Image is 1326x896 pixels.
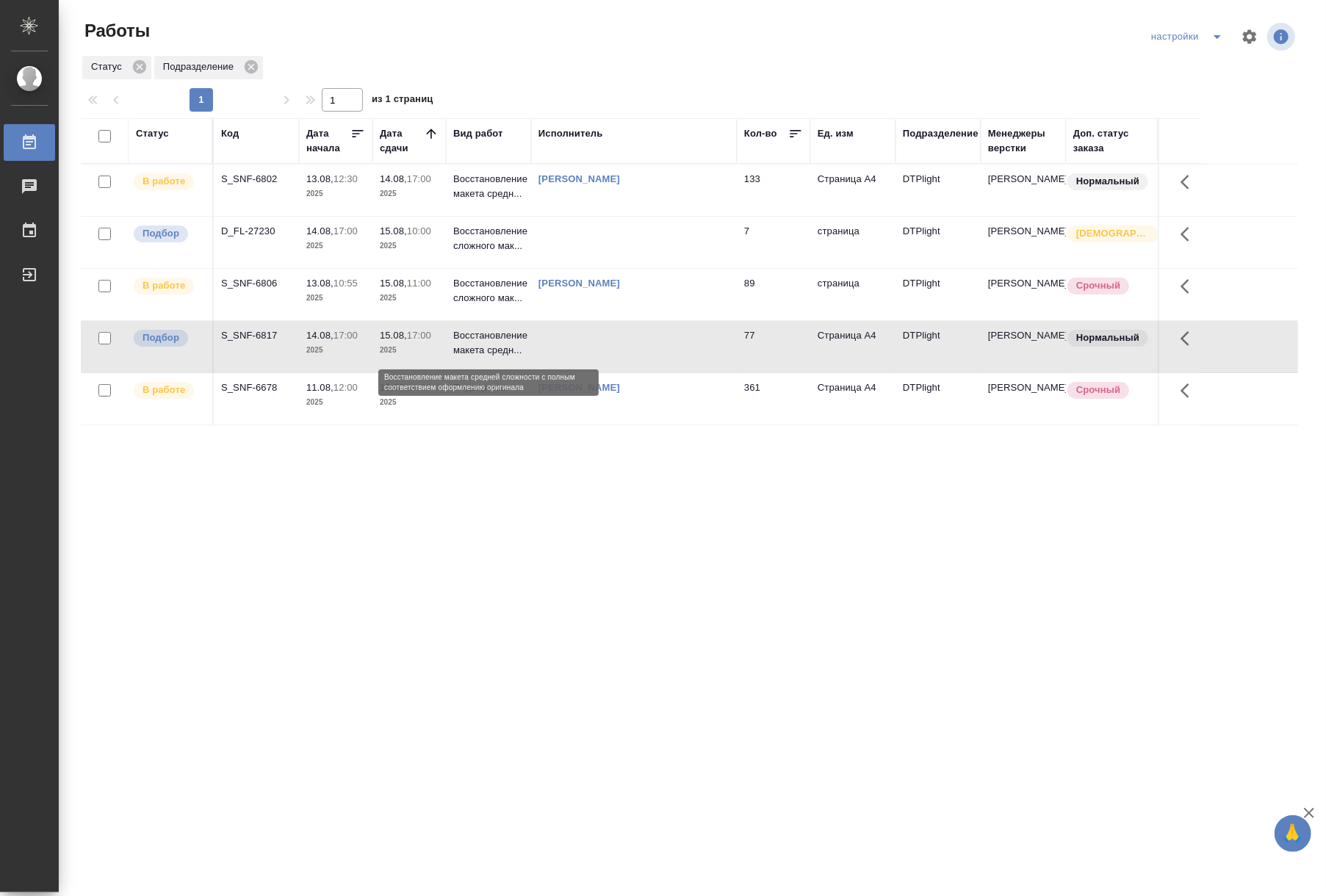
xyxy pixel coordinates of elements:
p: 2025 [380,187,439,201]
p: 2025 [380,395,439,410]
p: 10:00 [407,225,431,236]
p: 14.08, [306,330,334,341]
div: Можно подбирать исполнителей [132,224,205,244]
div: Подразделение [903,126,979,141]
p: [DEMOGRAPHIC_DATA] [1076,226,1150,241]
p: Срочный [1076,278,1120,293]
div: Исполнитель выполняет работу [132,276,205,296]
p: 18.08, [380,382,407,393]
p: 15.08, [380,225,407,236]
button: Здесь прячутся важные кнопки [1172,165,1207,200]
a: [PERSON_NAME] [538,173,620,184]
div: S_SNF-6678 [221,380,292,395]
p: Восстановление макета средн... [453,328,524,358]
td: 361 [737,373,810,424]
p: Подразделение [163,59,239,74]
div: S_SNF-6802 [221,172,292,187]
p: 12:00 [334,382,358,393]
button: Здесь прячутся важные кнопки [1172,321,1207,356]
div: Дата начала [306,126,350,156]
td: DTPlight [896,373,981,424]
td: DTPlight [896,165,981,216]
p: 10:55 [334,278,358,289]
p: Восстановление макета средн... [453,172,524,201]
p: 11:00 [407,278,431,289]
div: Исполнитель [538,126,603,141]
div: Подразделение [154,56,263,79]
p: [PERSON_NAME] [988,328,1059,343]
p: 17:00 [334,225,358,236]
td: 77 [737,321,810,372]
p: 2025 [306,291,365,306]
button: 🙏 [1275,815,1311,852]
p: 2025 [380,239,439,253]
a: [PERSON_NAME] [538,382,620,393]
p: 2025 [380,343,439,358]
button: Здесь прячутся важные кнопки [1172,373,1207,408]
div: Вид работ [453,126,503,141]
p: Восстановление сложного мак... [453,276,524,306]
p: В работе [143,174,185,189]
p: 17:00 [407,173,431,184]
div: Статус [136,126,169,141]
p: 14:00 [407,382,431,393]
div: Менеджеры верстки [988,126,1059,156]
p: [PERSON_NAME] [988,380,1059,395]
div: D_FL-27230 [221,224,292,239]
p: Статус [91,59,127,74]
p: 2025 [306,395,365,410]
td: 89 [737,269,810,320]
p: 11.08, [306,382,334,393]
p: 2025 [306,343,365,358]
p: 14.08, [306,225,334,236]
p: 14.08, [380,173,407,184]
td: 133 [737,165,810,216]
p: 12:30 [334,173,358,184]
p: 15.08, [380,330,407,341]
td: DTPlight [896,321,981,372]
p: 17:00 [407,330,431,341]
button: Здесь прячутся важные кнопки [1172,217,1207,252]
td: страница [810,269,896,320]
p: 2025 [306,239,365,253]
p: 2025 [380,291,439,306]
p: 17:00 [334,330,358,341]
a: [PERSON_NAME] [538,278,620,289]
p: 13.08, [306,278,334,289]
p: Срочный [1076,383,1120,397]
p: Подбор [143,330,179,345]
p: В работе [143,383,185,397]
div: S_SNF-6806 [221,276,292,291]
div: S_SNF-6817 [221,328,292,343]
td: Страница А4 [810,321,896,372]
div: Код [221,126,239,141]
p: В работе [143,278,185,293]
div: Исполнитель выполняет работу [132,380,205,400]
div: Можно подбирать исполнителей [132,328,205,348]
td: 7 [737,217,810,268]
div: Ед. изм [818,126,854,141]
span: Настроить таблицу [1232,19,1267,54]
div: split button [1147,25,1232,48]
p: Нормальный [1076,330,1139,345]
td: DTPlight [896,269,981,320]
p: Нормальный [1076,174,1139,189]
p: [PERSON_NAME] [988,224,1059,239]
div: Дата сдачи [380,126,424,156]
td: Страница А4 [810,373,896,424]
p: [PERSON_NAME] [988,276,1059,291]
p: 13.08, [306,173,334,184]
td: страница [810,217,896,268]
p: Подверстка [453,380,524,395]
div: Доп. статус заказа [1073,126,1150,156]
td: Страница А4 [810,165,896,216]
div: Кол-во [744,126,777,141]
td: DTPlight [896,217,981,268]
p: [PERSON_NAME] [988,172,1059,187]
span: Посмотреть информацию [1267,23,1298,51]
button: Здесь прячутся важные кнопки [1172,269,1207,304]
p: 15.08, [380,278,407,289]
p: Восстановление сложного мак... [453,224,524,253]
span: Работы [81,19,150,43]
div: Исполнитель выполняет работу [132,172,205,192]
